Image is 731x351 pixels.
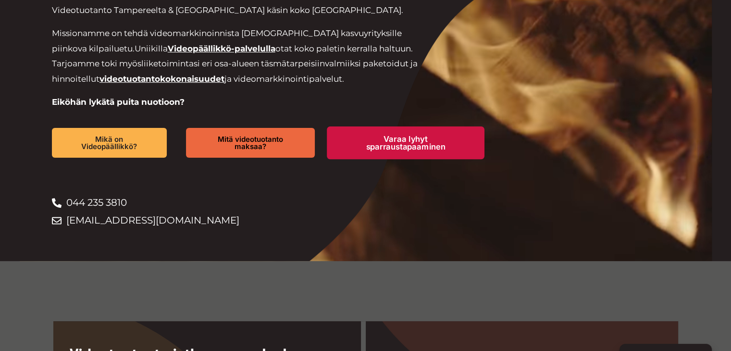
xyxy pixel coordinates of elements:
span: valmiiksi paketoidut ja hinnoitellut [52,59,418,84]
a: Varaa lyhyt sparraustapaaminen [327,126,484,159]
strong: Eiköhän lykätä puita nuotioon? [52,97,185,107]
p: Videotuotanto Tampereelta & [GEOGRAPHIC_DATA] käsin koko [GEOGRAPHIC_DATA]. [52,3,431,18]
span: Uniikilla [135,44,168,53]
span: Mitä videotuotanto maksaa? [201,136,299,150]
span: ja videomarkkinointipalvelut. [224,74,344,84]
span: Varaa lyhyt sparraustapaaminen [344,135,467,150]
a: videotuotantokokonaisuudet [99,74,224,84]
a: Mitä videotuotanto maksaa? [186,128,314,158]
p: Missionamme on tehdä videomarkkinoinnista [DEMOGRAPHIC_DATA] kasvuyrityksille piinkova kilpailuetu. [52,26,431,87]
a: [EMAIL_ADDRESS][DOMAIN_NAME] [52,212,496,229]
a: Videopäällikkö-palvelulla [168,44,275,53]
a: Mikä on Videopäällikkö? [52,128,167,158]
a: 044 235 3810 [52,194,496,212]
span: liiketoimintasi eri osa-alueen täsmätarpeisiin [141,59,325,68]
span: [EMAIL_ADDRESS][DOMAIN_NAME] [64,212,239,229]
span: 044 235 3810 [64,194,127,212]
span: Mikä on Videopäällikkö? [67,136,152,150]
